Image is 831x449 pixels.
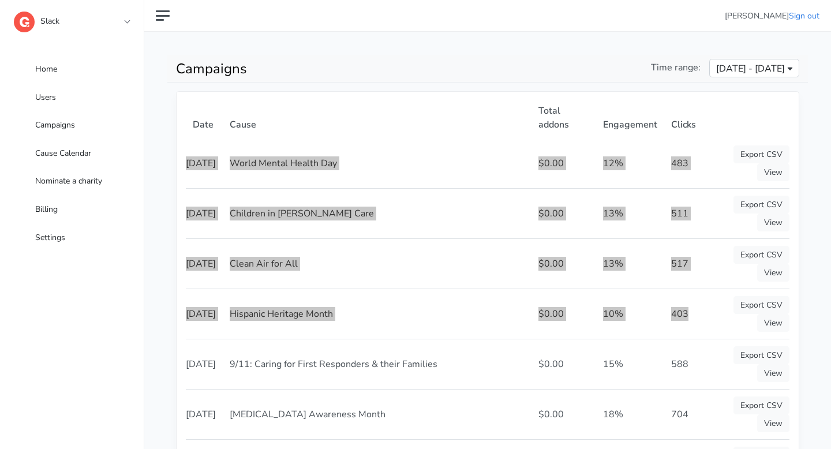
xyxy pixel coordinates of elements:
span: Time range: [651,61,701,74]
td: Children in [PERSON_NAME] Care [223,188,531,238]
a: Export CSV [733,145,789,163]
td: [DATE] [186,289,223,339]
th: Cause [223,95,531,139]
td: $0.00 [531,188,596,238]
span: Users [35,91,56,102]
td: 10% [596,289,664,339]
td: $0.00 [531,389,596,439]
td: $0.00 [531,289,596,339]
img: logo-dashboard-4662da770dd4bea1a8774357aa970c5cb092b4650ab114813ae74da458e76571.svg [14,12,35,32]
span: Billing [35,204,58,215]
td: $0.00 [531,238,596,289]
span: Nominate a charity [35,175,102,186]
span: Campaigns [35,119,75,130]
a: Slack [14,8,129,29]
td: $0.00 [531,339,596,389]
td: 517 [664,238,703,289]
th: Date [186,95,223,139]
a: View [757,163,789,181]
td: Hispanic Heritage Month [223,289,531,339]
a: Campaigns [12,114,132,136]
a: View [757,414,789,432]
td: [DATE] [186,139,223,188]
td: 588 [664,339,703,389]
td: Clean Air for All [223,238,531,289]
h1: Campaigns [176,61,479,77]
a: View [757,314,789,332]
th: Engagement [596,95,664,139]
a: View [757,364,789,382]
td: 18% [596,389,664,439]
a: Export CSV [733,396,789,414]
th: Total addons [531,95,596,139]
a: Export CSV [733,346,789,364]
span: [DATE] - [DATE] [716,62,785,76]
a: View [757,264,789,282]
th: Clicks [664,95,703,139]
span: Home [35,63,57,74]
li: [PERSON_NAME] [725,10,819,22]
td: [DATE] [186,238,223,289]
td: 403 [664,289,703,339]
td: [MEDICAL_DATA] Awareness Month [223,389,531,439]
a: Home [12,58,132,80]
a: Sign out [789,10,819,21]
td: [DATE] [186,339,223,389]
td: 483 [664,139,703,188]
td: 511 [664,188,703,238]
td: 12% [596,139,664,188]
a: Export CSV [733,246,789,264]
a: Nominate a charity [12,170,132,192]
td: 13% [596,188,664,238]
a: Cause Calendar [12,142,132,164]
td: World Mental Health Day [223,139,531,188]
a: Billing [12,198,132,220]
td: 704 [664,389,703,439]
a: Settings [12,226,132,249]
td: [DATE] [186,389,223,439]
span: Settings [35,231,65,242]
td: 13% [596,238,664,289]
td: 15% [596,339,664,389]
td: 9/11: Caring for First Responders & their Families [223,339,531,389]
a: Users [12,86,132,108]
a: Export CSV [733,196,789,214]
a: View [757,214,789,231]
td: $0.00 [531,139,596,188]
span: Cause Calendar [35,147,91,158]
td: [DATE] [186,188,223,238]
a: Export CSV [733,296,789,314]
